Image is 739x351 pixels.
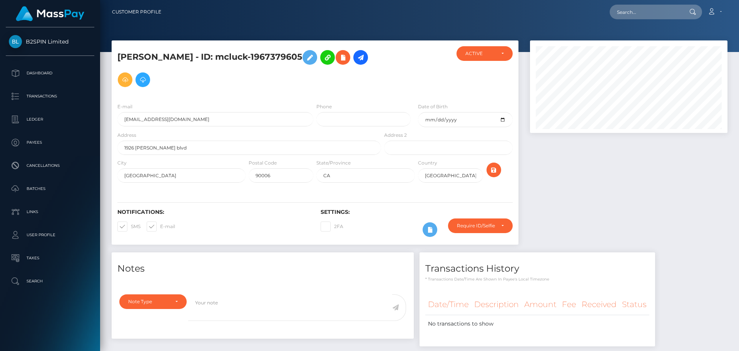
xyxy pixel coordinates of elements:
div: ACTIVE [465,50,495,57]
label: State/Province [316,160,351,166]
td: No transactions to show [425,315,649,333]
p: Taxes [9,252,91,264]
img: MassPay Logo [16,6,84,21]
th: Fee [559,294,579,315]
label: City [117,160,127,166]
p: User Profile [9,229,91,241]
label: Address [117,132,136,139]
p: Transactions [9,91,91,102]
p: Batches [9,183,91,195]
a: Dashboard [6,64,94,83]
p: Ledger [9,114,91,125]
a: Customer Profile [112,4,161,20]
p: Links [9,206,91,218]
label: Postal Code [249,160,277,166]
h5: [PERSON_NAME] - ID: mcluck-1967379605 [117,46,377,91]
th: Status [619,294,649,315]
a: Links [6,202,94,222]
div: Require ID/Selfie Verification [457,223,495,229]
a: Batches [6,179,94,198]
img: B2SPIN Limited [9,35,22,48]
label: E-mail [147,222,175,232]
label: Date of Birth [418,103,448,110]
th: Description [471,294,522,315]
label: E-mail [117,103,132,110]
label: Country [418,160,437,166]
p: * Transactions date/time are shown in payee's local timezone [425,276,649,282]
th: Amount [522,294,559,315]
a: User Profile [6,225,94,245]
a: Search [6,272,94,291]
a: Ledger [6,110,94,129]
button: ACTIVE [456,46,513,61]
a: Initiate Payout [353,50,368,65]
a: Cancellations [6,156,94,175]
h6: Notifications: [117,209,309,215]
a: Payees [6,133,94,152]
p: Cancellations [9,160,91,171]
a: Transactions [6,87,94,106]
label: Address 2 [384,132,407,139]
th: Received [579,294,619,315]
label: SMS [117,222,140,232]
button: Note Type [119,294,187,309]
label: 2FA [321,222,343,232]
p: Dashboard [9,67,91,79]
div: Note Type [128,299,169,305]
button: Require ID/Selfie Verification [448,218,513,233]
label: Phone [316,103,332,110]
p: Payees [9,137,91,148]
h4: Notes [117,262,408,275]
th: Date/Time [425,294,471,315]
p: Search [9,275,91,287]
span: B2SPIN Limited [6,38,94,45]
input: Search... [610,5,682,19]
a: Taxes [6,249,94,268]
h6: Settings: [321,209,512,215]
h4: Transactions History [425,262,649,275]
